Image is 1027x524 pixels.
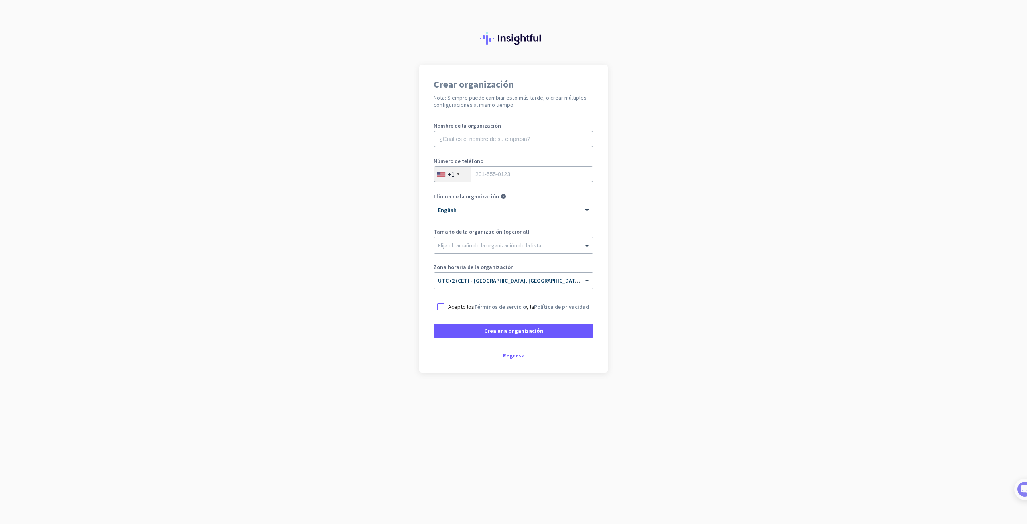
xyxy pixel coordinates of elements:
input: ¿Cuál es el nombre de su empresa? [434,131,593,147]
button: Crea una organización [434,324,593,338]
input: 201-555-0123 [434,166,593,182]
label: Tamaño de la organización (opcional) [434,229,593,234]
a: Términos de servicio [474,303,526,310]
label: Idioma de la organización [434,194,499,199]
h1: Crear organización [434,80,593,89]
a: Política de privacidad [534,303,589,310]
h2: Nota: Siempre puede cambiar esto más tarde, o crear múltiples configuraciones al mismo tiempo [434,94,593,108]
label: Nombre de la organización [434,123,593,128]
div: +1 [448,170,455,178]
p: Acepto los y la [448,303,589,311]
img: Insightful [480,32,547,45]
i: help [501,194,506,199]
label: Número de teléfono [434,158,593,164]
label: Zona horaria de la organización [434,264,593,270]
div: Regresa [434,353,593,358]
span: Crea una organización [484,327,543,335]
